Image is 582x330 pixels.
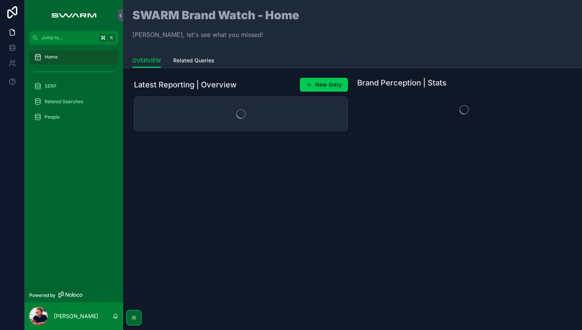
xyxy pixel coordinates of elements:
span: Home [45,54,58,60]
span: Powered by [29,292,55,298]
h1: Latest Reporting | Overview [134,79,237,90]
a: Related Searches [29,95,119,109]
a: Home [29,50,119,64]
h1: Brand Perception | Stats [357,77,447,88]
span: Jump to... [41,35,96,41]
span: Related Searches [45,99,83,105]
p: [PERSON_NAME], let's see what you missed! [132,30,299,39]
span: K [109,35,115,41]
div: scrollable content [25,45,123,134]
a: Powered by [25,288,123,302]
a: People [29,110,119,124]
img: App logo [47,9,100,22]
span: Related Queries [173,57,214,64]
span: SERP [45,83,57,89]
span: OVERVIEW [132,57,161,64]
a: Related Queries [173,54,214,69]
button: Jump to...K [29,31,119,45]
a: SERP [29,79,119,93]
button: New Entry [300,78,348,92]
a: OVERVIEW [132,54,161,68]
p: [PERSON_NAME] [54,312,98,320]
h1: SWARM Brand Watch - Home [132,9,299,21]
span: People [45,114,60,120]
